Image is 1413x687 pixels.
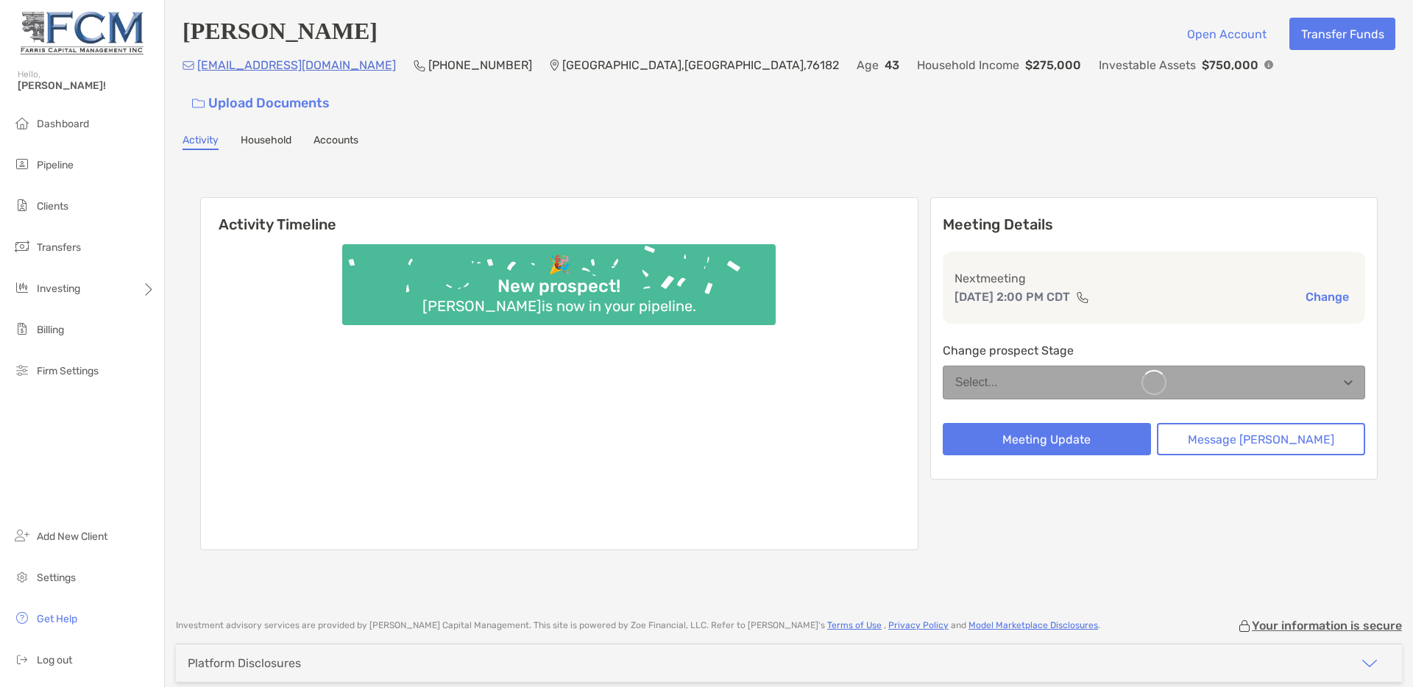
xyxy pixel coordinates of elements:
p: Your information is secure [1252,619,1402,633]
p: Household Income [917,56,1019,74]
div: Platform Disclosures [188,656,301,670]
a: Terms of Use [827,620,882,630]
span: Clients [37,200,68,213]
p: Age [857,56,879,74]
button: Message [PERSON_NAME] [1157,423,1365,455]
div: New prospect! [492,276,626,297]
p: Next meeting [955,269,1353,288]
span: [PERSON_NAME]! [18,79,155,92]
img: investing icon [13,279,31,296]
span: Dashboard [37,118,89,130]
img: pipeline icon [13,155,31,173]
a: Upload Documents [183,88,339,119]
button: Meeting Update [943,423,1151,455]
p: Investable Assets [1099,56,1196,74]
button: Change [1301,289,1353,305]
img: clients icon [13,196,31,214]
span: Pipeline [37,159,74,171]
p: 43 [885,56,899,74]
img: communication type [1076,291,1089,303]
img: billing icon [13,320,31,338]
span: Get Help [37,613,77,625]
p: Investment advisory services are provided by [PERSON_NAME] Capital Management . This site is powe... [176,620,1100,631]
span: Settings [37,572,76,584]
span: Investing [37,282,80,295]
p: [PHONE_NUMBER] [428,56,532,74]
img: Phone Icon [414,60,425,71]
img: transfers icon [13,238,31,255]
img: logout icon [13,650,31,668]
span: Add New Client [37,530,107,543]
img: icon arrow [1361,655,1378,672]
img: dashboard icon [13,114,31,132]
h6: Activity Timeline [201,198,918,233]
span: Log out [37,654,72,666]
img: Zoe Logo [18,6,146,59]
span: Firm Settings [37,365,99,377]
div: [PERSON_NAME] is now in your pipeline. [417,297,702,315]
p: $750,000 [1202,56,1258,74]
div: 🎉 [542,254,576,276]
span: Transfers [37,241,81,254]
h4: [PERSON_NAME] [183,18,378,50]
img: add_new_client icon [13,527,31,544]
a: Activity [183,134,219,150]
p: [GEOGRAPHIC_DATA] , [GEOGRAPHIC_DATA] , 76182 [562,56,839,74]
button: Open Account [1175,18,1278,50]
img: get-help icon [13,609,31,627]
img: settings icon [13,568,31,585]
p: [DATE] 2:00 PM CDT [955,288,1070,306]
p: Meeting Details [943,216,1365,234]
span: Billing [37,324,64,336]
img: Email Icon [183,61,194,70]
p: [EMAIL_ADDRESS][DOMAIN_NAME] [197,56,396,74]
a: Model Marketplace Disclosures [968,620,1098,630]
img: Location Icon [550,60,559,71]
a: Privacy Policy [888,620,949,630]
p: $275,000 [1025,56,1081,74]
a: Accounts [314,134,358,150]
img: firm-settings icon [13,361,31,379]
a: Household [241,134,291,150]
img: button icon [192,99,205,109]
img: Info Icon [1264,60,1273,69]
p: Change prospect Stage [943,341,1365,360]
button: Transfer Funds [1289,18,1395,50]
